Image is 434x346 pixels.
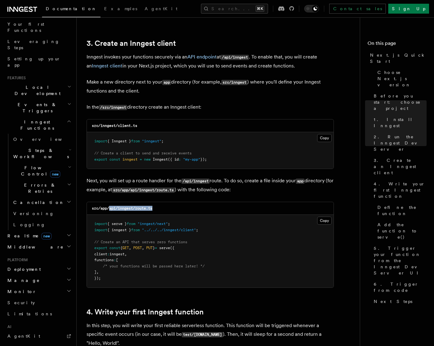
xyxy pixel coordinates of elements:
[5,76,26,80] span: Features
[168,222,170,226] span: ;
[142,139,161,143] span: "inngest"
[181,179,210,184] code: /api/inngest
[94,228,107,232] span: import
[170,246,174,250] span: ({
[374,281,427,293] span: 6. Trigger from code
[375,67,427,90] a: Choose Next.js version
[104,6,137,11] span: Examples
[5,277,40,283] span: Manage
[11,162,73,179] button: Flow Controlnew
[87,39,176,48] a: 3. Create an Inngest client
[5,84,67,97] span: Local Development
[374,181,427,199] span: 4. Write your first Inngest function
[317,134,332,142] button: Copy
[5,36,73,53] a: Leveraging Steps
[182,332,223,337] code: test/[DOMAIN_NAME]
[107,252,109,256] span: :
[131,228,140,232] span: from
[153,157,168,162] span: Inngest
[196,228,198,232] span: ;
[317,217,332,225] button: Copy
[11,182,67,194] span: Errors & Retries
[11,199,64,205] span: Cancellation
[375,202,427,219] a: Define the function
[329,4,386,14] a: Contact sales
[94,139,107,143] span: import
[107,222,127,226] span: { serve }
[7,22,44,33] span: Your first Functions
[183,157,200,162] span: "my-app"
[162,80,171,85] code: app
[112,188,175,193] code: src/app/api/inngest/route.ts
[5,264,73,275] button: Deployment
[5,331,73,342] a: AgentKit
[377,204,427,217] span: Define the function
[5,275,73,286] button: Manage
[5,297,73,308] a: Security
[5,257,28,262] span: Platform
[371,243,427,279] a: 5. Trigger your function from the Inngest Dev Server UI
[159,246,170,250] span: serve
[371,296,427,307] a: Next Steps
[100,2,141,17] a: Examples
[5,19,73,36] a: Your first Functions
[11,208,73,219] a: Versioning
[133,246,142,250] span: POST
[375,219,427,243] a: Add the function to serve()
[94,252,107,256] span: client
[374,157,427,176] span: 3. Create an Inngest client
[5,119,67,131] span: Inngest Functions
[146,246,153,250] span: PUT
[388,4,429,14] a: Sign Up
[103,264,205,268] span: /* your functions will be passed here later! */
[142,228,196,232] span: "../../../inngest/client"
[13,137,77,142] span: Overview
[87,103,334,112] p: In the directory create an Inngest client:
[11,197,73,208] button: Cancellation
[94,222,107,226] span: import
[5,288,36,295] span: Monitor
[221,55,249,60] code: /api/inngest
[5,230,73,241] button: Realtimenew
[374,245,427,276] span: 5. Trigger your function from the Inngest Dev Server UI
[377,69,427,88] span: Choose Next.js version
[122,246,129,250] span: GET
[94,270,96,274] span: ]
[7,56,61,67] span: Setting up your app
[94,240,187,244] span: // Create an API that serves zero functions
[96,270,99,274] span: ,
[41,233,52,240] span: new
[11,145,73,162] button: Steps & Workflows
[99,105,127,110] code: /src/inngest
[371,90,427,114] a: Before you start: choose a project
[371,155,427,178] a: 3. Create an Inngest client
[374,93,427,111] span: Before you start: choose a project
[125,252,127,256] span: ,
[371,178,427,202] a: 4. Write your first Inngest function
[42,2,100,17] a: Documentation
[92,123,137,128] code: src/inngest/client.ts
[114,258,116,262] span: :
[94,258,114,262] span: functions
[5,233,52,239] span: Realtime
[11,219,73,230] a: Logging
[11,165,68,177] span: Flow Control
[5,99,73,116] button: Events & Triggers
[11,134,73,145] a: Overview
[120,246,122,250] span: {
[140,157,142,162] span: =
[87,53,334,70] p: Inngest invokes your functions securely via an at . To enable that, you will create an in your Ne...
[5,244,64,250] span: Middleware
[141,2,181,17] a: AgentKit
[5,266,41,272] span: Deployment
[5,241,73,253] button: Middleware
[94,157,107,162] span: export
[11,147,69,160] span: Steps & Workflows
[5,53,73,71] a: Setting up your app
[107,139,131,143] span: { Inngest }
[7,300,35,305] span: Security
[107,228,131,232] span: { inngest }
[109,246,120,250] span: const
[5,82,73,99] button: Local Development
[129,246,131,250] span: ,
